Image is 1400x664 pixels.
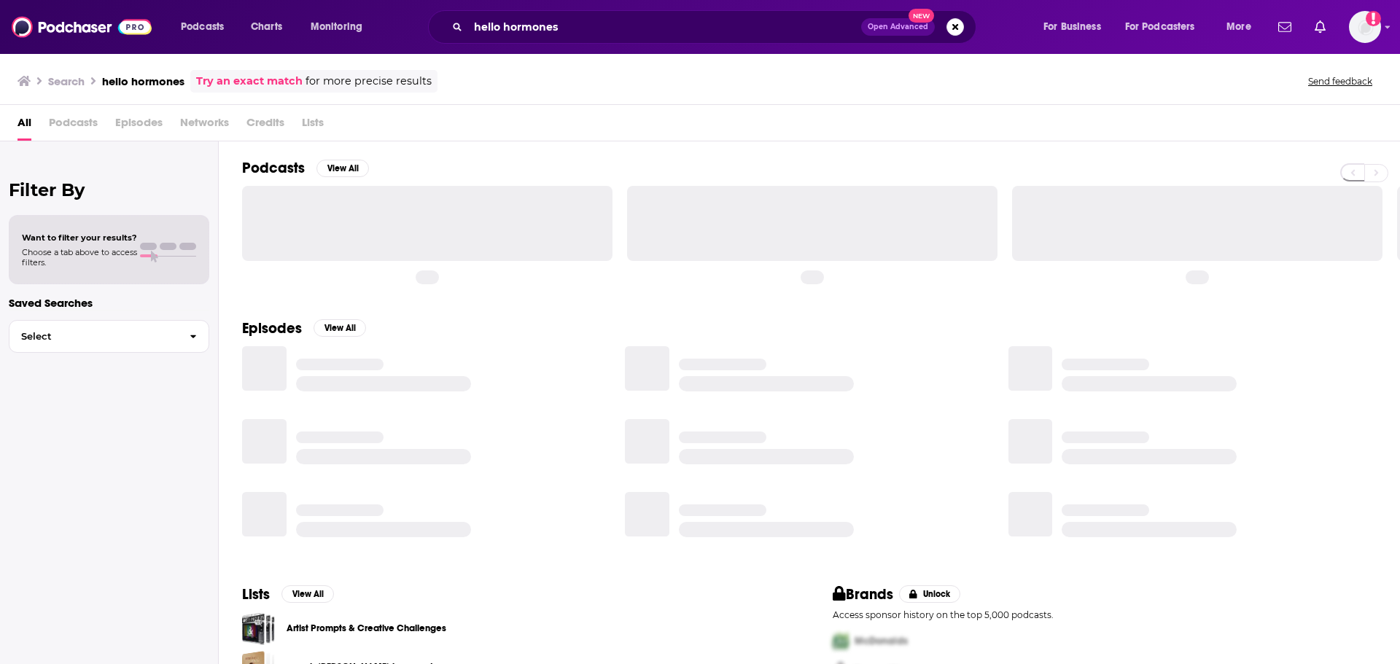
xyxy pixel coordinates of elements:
input: Search podcasts, credits, & more... [468,15,861,39]
img: User Profile [1349,11,1381,43]
a: Artist Prompts & Creative Challenges [287,620,446,636]
h3: Search [48,74,85,88]
h2: Episodes [242,319,302,337]
button: Show profile menu [1349,11,1381,43]
img: First Pro Logo [827,626,855,656]
span: Networks [180,111,229,141]
span: Monitoring [311,17,362,37]
span: Charts [251,17,282,37]
span: Logged in as Ashley_Beenen [1349,11,1381,43]
div: Search podcasts, credits, & more... [442,10,990,44]
a: All [17,111,31,141]
h3: hello hormones [102,74,184,88]
span: Podcasts [49,111,98,141]
button: Open AdvancedNew [861,18,935,36]
span: New [909,9,935,23]
h2: Podcasts [242,159,305,177]
button: Select [9,320,209,353]
span: Select [9,332,178,341]
a: Show notifications dropdown [1272,15,1297,39]
span: for more precise results [306,73,432,90]
button: Unlock [899,585,961,603]
h2: Lists [242,585,270,604]
span: For Business [1043,17,1101,37]
button: View All [314,319,366,337]
span: Open Advanced [868,23,928,31]
span: Lists [302,111,324,141]
p: Access sponsor history on the top 5,000 podcasts. [833,609,1377,620]
button: View All [316,160,369,177]
span: For Podcasters [1125,17,1195,37]
span: Podcasts [181,17,224,37]
span: Credits [246,111,284,141]
span: McDonalds [855,635,908,647]
span: Episodes [115,111,163,141]
p: Saved Searches [9,296,209,310]
span: More [1226,17,1251,37]
button: open menu [1033,15,1119,39]
span: Choose a tab above to access filters. [22,247,137,267]
a: ListsView All [242,585,334,604]
svg: Add a profile image [1366,11,1381,26]
button: open menu [1216,15,1269,39]
h2: Brands [833,585,893,604]
span: Want to filter your results? [22,233,137,243]
a: EpisodesView All [242,319,366,337]
a: PodcastsView All [242,159,369,177]
img: Podchaser - Follow, Share and Rate Podcasts [12,13,152,41]
button: View All [281,585,334,603]
a: Artist Prompts & Creative Challenges [242,612,275,645]
h2: Filter By [9,179,209,200]
button: open menu [171,15,243,39]
a: Show notifications dropdown [1309,15,1331,39]
a: Charts [241,15,291,39]
a: Try an exact match [196,73,303,90]
button: open menu [1116,15,1216,39]
button: Send feedback [1304,75,1377,87]
button: open menu [300,15,381,39]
